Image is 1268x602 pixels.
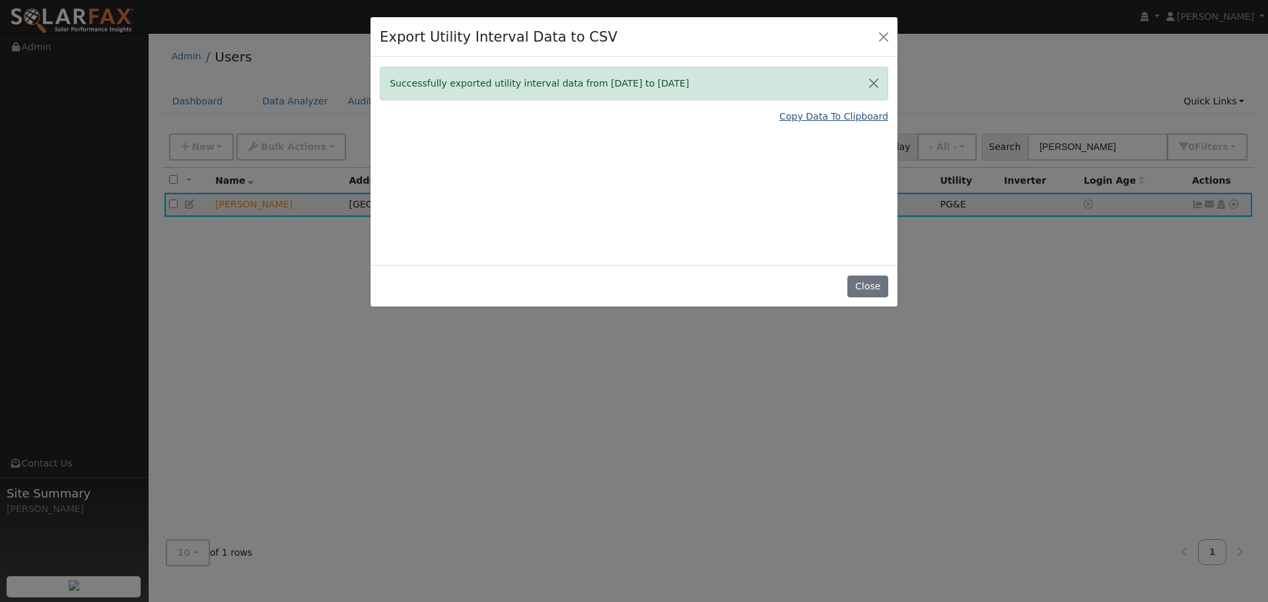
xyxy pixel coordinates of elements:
[860,67,888,100] button: Close
[847,276,888,298] button: Close
[779,110,888,124] a: Copy Data To Clipboard
[380,67,888,100] div: Successfully exported utility interval data from [DATE] to [DATE]
[874,27,893,46] button: Close
[380,26,617,48] h4: Export Utility Interval Data to CSV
